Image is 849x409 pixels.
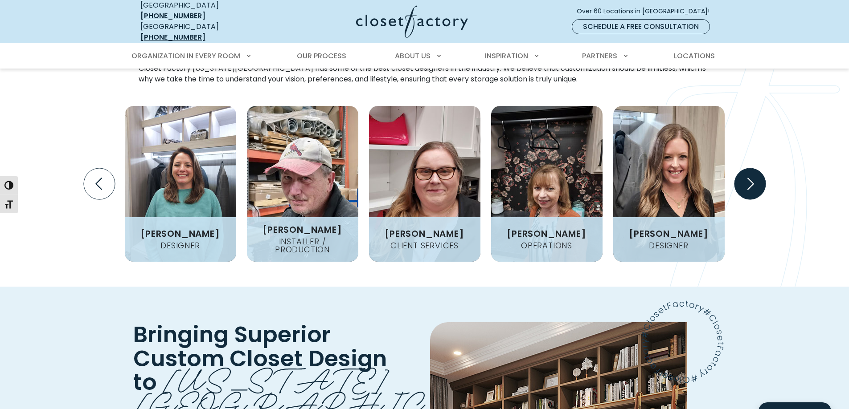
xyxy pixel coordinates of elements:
[485,51,528,61] span: Inspiration
[645,242,692,250] h4: Designer
[133,343,387,398] span: Custom Closet Design to
[356,5,468,38] img: Closet Factory Logo
[133,319,331,350] span: Bringing Superior
[576,4,717,19] a: Over 60 Locations in [GEOGRAPHIC_DATA]!
[572,19,710,34] a: Schedule a Free Consultation
[517,242,576,250] h4: Operations
[613,106,725,262] img: Jessie-Chall headshot
[125,44,724,69] nav: Primary Menu
[247,238,358,254] h4: Installer / Production
[731,165,769,203] button: Next slide
[381,229,468,238] h3: [PERSON_NAME]
[625,229,712,238] h3: [PERSON_NAME]
[297,51,346,61] span: Our Process
[139,63,711,85] p: Closet Factory [US_STATE][GEOGRAPHIC_DATA] has some of the best closet designers in the industry....
[140,21,270,43] div: [GEOGRAPHIC_DATA]
[247,106,358,262] img: Vic-Souders headshot
[140,32,205,42] a: [PHONE_NUMBER]
[577,7,717,16] span: Over 60 Locations in [GEOGRAPHIC_DATA]!
[503,229,590,238] h3: [PERSON_NAME]
[131,51,240,61] span: Organization in Every Room
[137,229,223,238] h3: [PERSON_NAME]
[387,242,462,250] h4: Client Services
[259,225,345,234] h3: [PERSON_NAME]
[369,106,480,262] img: Amie-Dischert headshot
[140,11,205,21] a: [PHONE_NUMBER]
[582,51,617,61] span: Partners
[674,51,715,61] span: Locations
[157,242,203,250] h4: Designer
[125,106,236,262] img: Mandy-Ledbetter headshot
[491,106,603,262] img: Brenda-Barnett headshot
[80,165,119,203] button: Previous slide
[395,51,431,61] span: About Us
